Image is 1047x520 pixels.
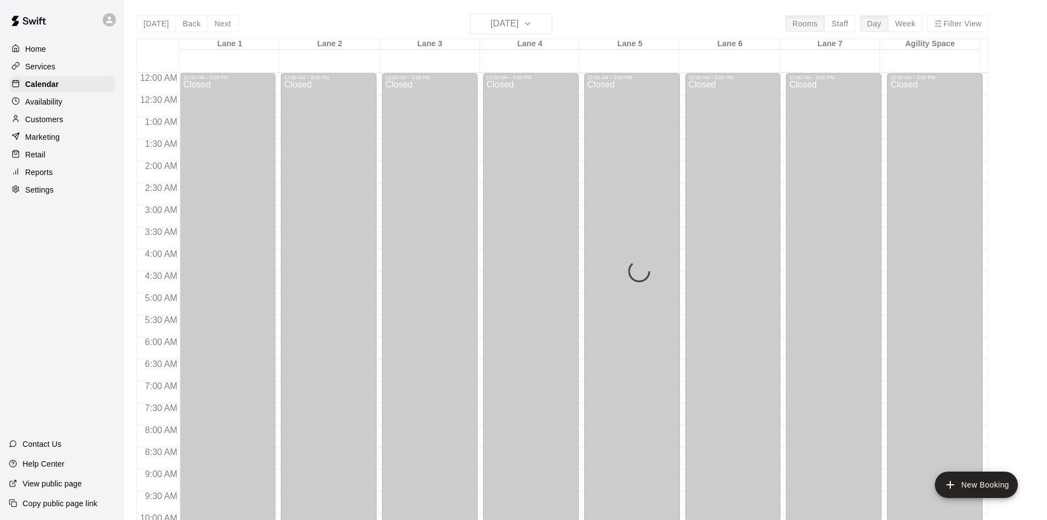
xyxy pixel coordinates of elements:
div: Lane 6 [680,39,780,50]
a: Customers [9,111,115,128]
div: 12:00 AM – 3:00 PM [689,75,778,80]
p: Customers [25,114,63,125]
div: 12:00 AM – 3:00 PM [789,75,878,80]
div: 12:00 AM – 3:00 PM [385,75,474,80]
span: 1:00 AM [142,117,180,127]
span: 3:30 AM [142,227,180,237]
span: 5:30 AM [142,315,180,325]
span: 12:00 AM [137,73,180,83]
div: Lane 3 [380,39,480,50]
a: Home [9,41,115,57]
a: Availability [9,94,115,110]
p: Availability [25,96,63,107]
div: Lane 5 [580,39,680,50]
span: 6:00 AM [142,337,180,347]
p: View public page [23,478,82,489]
p: Settings [25,184,54,195]
span: 8:30 AM [142,447,180,457]
p: Services [25,61,56,72]
span: 12:30 AM [137,95,180,105]
div: Lane 7 [780,39,880,50]
span: 8:00 AM [142,425,180,435]
div: 12:00 AM – 3:00 PM [183,75,272,80]
span: 4:30 AM [142,271,180,281]
span: 7:30 AM [142,403,180,413]
span: 4:00 AM [142,249,180,259]
p: Help Center [23,458,64,469]
span: 1:30 AM [142,139,180,149]
a: Settings [9,182,115,198]
p: Copy public page link [23,498,97,509]
div: 12:00 AM – 3:00 PM [588,75,677,80]
a: Marketing [9,129,115,145]
span: 9:00 AM [142,469,180,479]
p: Marketing [25,132,60,143]
a: Reports [9,164,115,180]
div: Lane 2 [280,39,380,50]
div: 12:00 AM – 3:00 PM [486,75,575,80]
span: 6:30 AM [142,359,180,369]
span: 2:00 AM [142,161,180,171]
p: Home [25,43,46,54]
span: 3:00 AM [142,205,180,215]
a: Services [9,58,115,75]
span: 7:00 AM [142,381,180,391]
span: 9:30 AM [142,491,180,501]
span: 5:00 AM [142,293,180,303]
div: 12:00 AM – 3:00 PM [890,75,979,80]
p: Contact Us [23,439,62,450]
button: add [935,472,1018,498]
div: Lane 4 [480,39,580,50]
p: Retail [25,149,46,160]
div: Lane 1 [180,39,280,50]
span: 2:30 AM [142,183,180,193]
div: Agility Space [880,39,980,50]
div: 12:00 AM – 3:00 PM [284,75,373,80]
p: Calendar [25,79,59,90]
a: Retail [9,146,115,163]
a: Calendar [9,76,115,92]
p: Reports [25,167,53,178]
